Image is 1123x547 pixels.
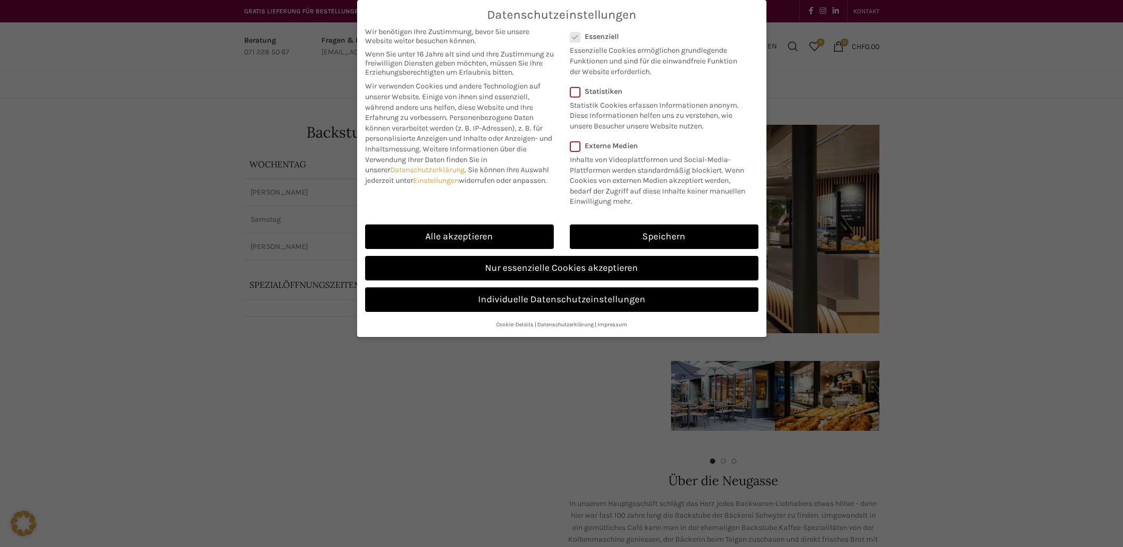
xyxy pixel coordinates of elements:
a: Datenschutzerklärung [537,321,594,328]
p: Essenzielle Cookies ermöglichen grundlegende Funktionen und sind für die einwandfreie Funktion de... [570,41,745,77]
a: Alle akzeptieren [365,224,554,249]
label: Essenziell [570,32,745,41]
a: Speichern [570,224,758,249]
a: Impressum [597,321,627,328]
span: Datenschutzeinstellungen [487,8,636,22]
label: Statistiken [570,87,745,96]
p: Statistik Cookies erfassen Informationen anonym. Diese Informationen helfen uns zu verstehen, wie... [570,96,745,132]
span: Wir benötigen Ihre Zustimmung, bevor Sie unsere Website weiter besuchen können. [365,27,554,45]
a: Nur essenzielle Cookies akzeptieren [365,256,758,280]
a: Datenschutzerklärung [390,165,465,174]
span: Wenn Sie unter 16 Jahre alt sind und Ihre Zustimmung zu freiwilligen Diensten geben möchten, müss... [365,50,554,77]
span: Sie können Ihre Auswahl jederzeit unter widerrufen oder anpassen. [365,165,549,185]
p: Inhalte von Videoplattformen und Social-Media-Plattformen werden standardmäßig blockiert. Wenn Co... [570,150,752,207]
a: Cookie-Details [496,321,534,328]
span: Personenbezogene Daten können verarbeitet werden (z. B. IP-Adressen), z. B. für personalisierte A... [365,113,552,154]
a: Individuelle Datenschutzeinstellungen [365,287,758,312]
span: Weitere Informationen über die Verwendung Ihrer Daten finden Sie in unserer . [365,144,527,174]
a: Einstellungen [413,176,459,185]
span: Wir verwenden Cookies und andere Technologien auf unserer Website. Einige von ihnen sind essenzie... [365,82,540,122]
label: Externe Medien [570,141,752,150]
